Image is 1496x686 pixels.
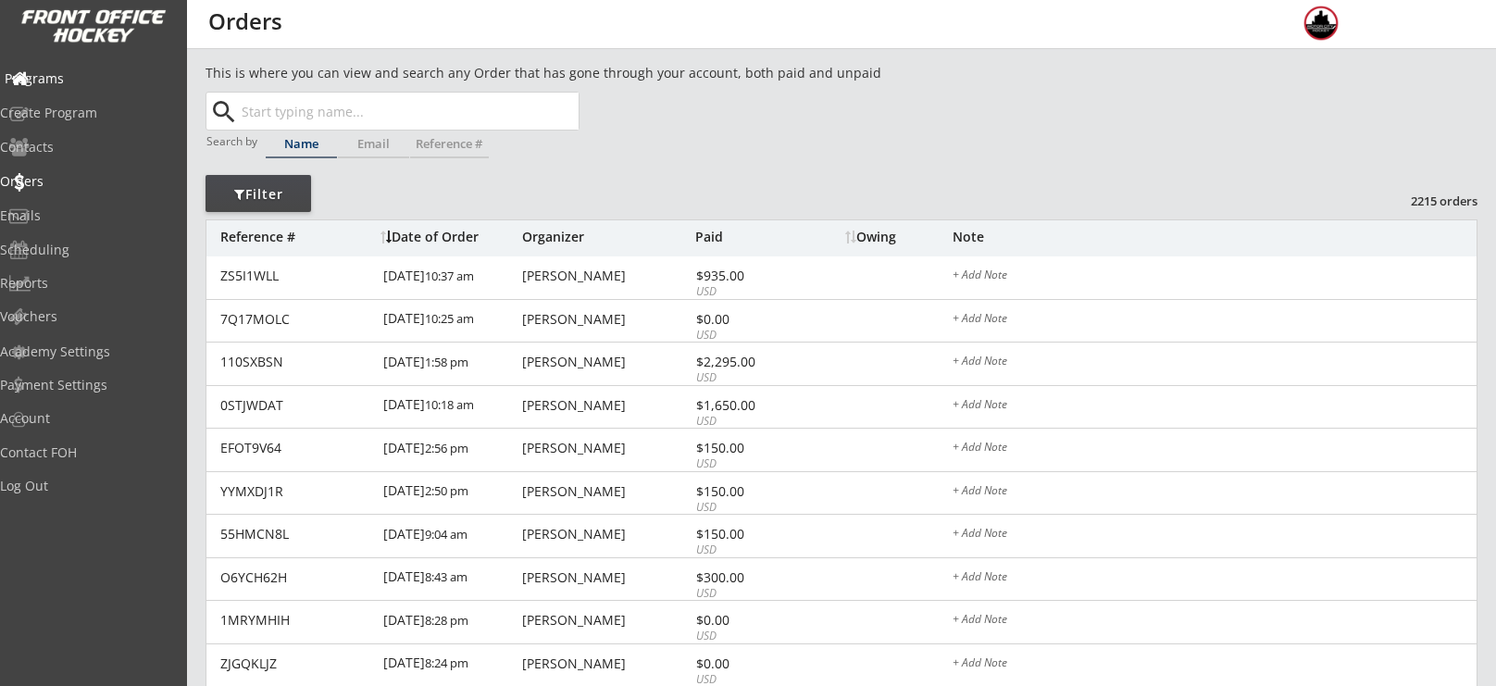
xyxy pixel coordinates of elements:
[522,528,691,541] div: [PERSON_NAME]
[696,586,795,602] div: USD
[953,614,1477,629] div: + Add Note
[696,284,795,300] div: USD
[953,313,1477,328] div: + Add Note
[696,500,795,516] div: USD
[696,328,795,343] div: USD
[220,269,372,282] div: ZS5I1WLL
[220,442,372,455] div: EFOT9V64
[220,528,372,541] div: 55HMCN8L
[696,629,795,644] div: USD
[425,568,467,585] font: 8:43 am
[953,355,1477,370] div: + Add Note
[522,313,691,326] div: [PERSON_NAME]
[696,370,795,386] div: USD
[383,300,517,342] div: [DATE]
[220,313,372,326] div: 7Q17MOLC
[220,355,372,368] div: 110SXBSN
[425,612,468,629] font: 8:28 pm
[220,399,372,412] div: 0STJWDAT
[383,644,517,686] div: [DATE]
[522,231,691,243] div: Organizer
[696,528,795,541] div: $150.00
[953,485,1477,500] div: + Add Note
[425,354,468,370] font: 1:58 pm
[953,442,1477,456] div: + Add Note
[220,657,372,670] div: ZJGQKLJZ
[1381,193,1477,209] div: 2215 orders
[696,614,795,627] div: $0.00
[206,185,311,204] div: Filter
[410,138,489,150] div: Reference #
[953,269,1477,284] div: + Add Note
[220,571,372,584] div: O6YCH62H
[338,138,409,150] div: Email
[696,313,795,326] div: $0.00
[220,614,372,627] div: 1MRYMHIH
[425,440,468,456] font: 2:56 pm
[695,231,795,243] div: Paid
[425,526,467,543] font: 9:04 am
[425,268,474,284] font: 10:37 am
[383,429,517,470] div: [DATE]
[522,269,691,282] div: [PERSON_NAME]
[425,655,468,671] font: 8:24 pm
[522,399,691,412] div: [PERSON_NAME]
[696,355,795,368] div: $2,295.00
[220,231,371,243] div: Reference #
[522,355,691,368] div: [PERSON_NAME]
[696,543,795,558] div: USD
[206,135,259,147] div: Search by
[206,64,987,82] div: This is where you can view and search any Order that has gone through your account, both paid and...
[953,657,1477,672] div: + Add Note
[522,485,691,498] div: [PERSON_NAME]
[383,343,517,384] div: [DATE]
[425,310,474,327] font: 10:25 am
[380,231,517,243] div: Date of Order
[953,571,1477,586] div: + Add Note
[522,614,691,627] div: [PERSON_NAME]
[696,269,795,282] div: $935.00
[383,386,517,428] div: [DATE]
[383,558,517,600] div: [DATE]
[696,657,795,670] div: $0.00
[953,528,1477,543] div: + Add Note
[522,442,691,455] div: [PERSON_NAME]
[238,93,579,130] input: Start typing name...
[266,138,337,150] div: Name
[696,399,795,412] div: $1,650.00
[383,515,517,556] div: [DATE]
[953,399,1477,414] div: + Add Note
[845,231,952,243] div: Owing
[383,601,517,642] div: [DATE]
[383,256,517,298] div: [DATE]
[425,396,474,413] font: 10:18 am
[220,485,372,498] div: YYMXDJ1R
[696,485,795,498] div: $150.00
[522,657,691,670] div: [PERSON_NAME]
[696,414,795,430] div: USD
[696,571,795,584] div: $300.00
[208,97,239,127] button: search
[522,571,691,584] div: [PERSON_NAME]
[953,231,1477,243] div: Note
[425,482,468,499] font: 2:50 pm
[5,72,171,85] div: Programs
[696,442,795,455] div: $150.00
[696,456,795,472] div: USD
[383,472,517,514] div: [DATE]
